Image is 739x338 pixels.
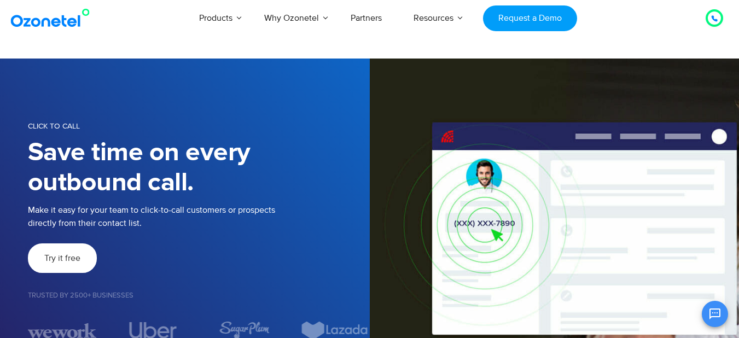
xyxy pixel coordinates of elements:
p: Make it easy for your team to click-to-call customers or prospects directly from their contact list. [28,203,370,230]
span: Try it free [44,254,80,263]
a: Request a Demo [483,5,577,31]
span: CLICK TO CALL [28,121,80,131]
h1: Save time on every outbound call. [28,138,370,198]
button: Open chat [702,301,728,327]
h5: Trusted by 2500+ Businesses [28,292,370,299]
a: Try it free [28,243,97,273]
